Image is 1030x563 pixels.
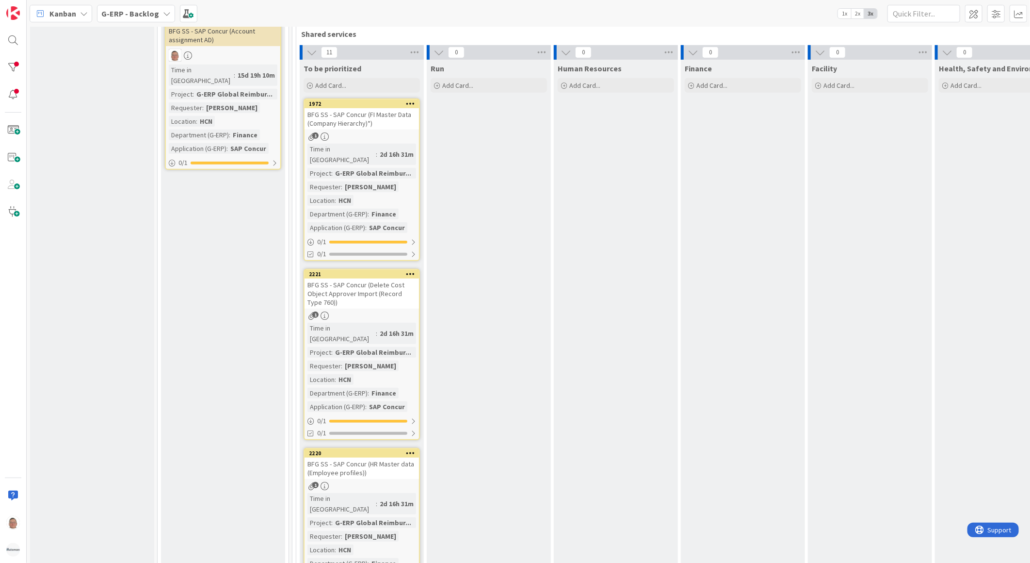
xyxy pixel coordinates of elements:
div: BFG SS - SAP Concur (HR Master data (Employee profiles)) [305,458,419,479]
span: 0/1 [317,249,326,259]
span: 1 [312,482,319,488]
div: [PERSON_NAME] [342,361,399,371]
img: avatar [6,543,20,557]
span: : [229,130,230,140]
span: : [341,182,342,192]
span: : [226,143,228,154]
div: SAP Concur [228,143,269,154]
div: 15d 19h 10m [235,70,277,81]
span: 11 [321,47,338,58]
div: Location [307,545,335,555]
div: Finance [369,209,399,219]
div: G-ERP Global Reimbur... [333,168,414,179]
div: 2220BFG SS - SAP Concur (HR Master data (Employee profiles)) [305,449,419,479]
span: : [335,195,336,206]
div: 1972 [305,99,419,108]
div: [PERSON_NAME] [342,531,399,542]
div: 0/1 [305,236,419,248]
div: 2d 16h 31m [377,149,416,160]
span: 0 [448,47,465,58]
span: 3x [864,9,877,18]
div: Project [169,89,193,99]
span: : [202,102,204,113]
b: G-ERP - Backlog [101,9,159,18]
div: 2220 [309,450,419,457]
span: : [368,388,369,398]
span: 1x [838,9,851,18]
span: Finance [685,64,712,73]
span: 0 [956,47,973,58]
div: lD [166,49,280,62]
div: Application (G-ERP) [307,222,365,233]
div: Application (G-ERP) [307,401,365,412]
div: G-ERP Global Reimbur... [333,517,414,528]
span: : [331,347,333,358]
div: Time in [GEOGRAPHIC_DATA] [169,65,234,86]
div: Requester [307,182,341,192]
div: Project [307,168,331,179]
div: Time in [GEOGRAPHIC_DATA] [307,144,376,165]
div: G-ERP Global Reimbur... [333,347,414,358]
span: Add Card... [823,81,854,90]
div: Department (G-ERP) [169,130,229,140]
span: 0 [702,47,719,58]
div: 2221 [305,270,419,279]
div: Finance [230,130,260,140]
div: Department (G-ERP) [307,209,368,219]
div: Time in [GEOGRAPHIC_DATA] [307,323,376,344]
div: BFG SS - SAP Concur (Delete Cost Object Approver Import (Record Type 760)) [305,279,419,309]
span: : [376,149,377,160]
span: : [341,361,342,371]
span: 0 [575,47,592,58]
span: To be prioritized [304,64,361,73]
span: : [196,116,197,127]
span: Run [431,64,444,73]
span: : [331,168,333,179]
span: 0 [829,47,846,58]
span: Support [20,1,44,13]
div: [PERSON_NAME] [204,102,260,113]
span: Add Card... [569,81,600,90]
span: Facility [812,64,837,73]
div: [PERSON_NAME] [342,182,399,192]
span: : [376,498,377,509]
span: 0 / 1 [317,237,326,247]
span: 0/1 [317,428,326,438]
div: HCN [336,374,354,385]
div: HCN [336,545,354,555]
div: G-ERP Global Reimbur... [194,89,275,99]
div: Requester [307,531,341,542]
span: 2x [851,9,864,18]
span: : [234,70,235,81]
div: HCN [336,195,354,206]
span: : [335,374,336,385]
div: Project [307,347,331,358]
div: 0/1 [166,157,280,169]
div: 2221BFG SS - SAP Concur (Delete Cost Object Approver Import (Record Type 760)) [305,270,419,309]
div: Department (G-ERP) [307,388,368,398]
div: 2d 16h 31m [377,498,416,509]
span: Add Card... [696,81,727,90]
div: BFG SS - SAP Concur (Account assignment AD) [166,25,280,46]
div: SAP Concur [367,401,407,412]
img: lD [169,49,181,62]
div: HCN [197,116,215,127]
div: BFG SS - SAP Concur (FI Master Data (Company Hierarchy)*) [305,108,419,130]
div: Finance [369,388,399,398]
div: 1972BFG SS - SAP Concur (FI Master Data (Company Hierarchy)*) [305,99,419,130]
span: : [341,531,342,542]
div: BFG SS - SAP Concur (Account assignment AD) [166,16,280,46]
span: 1 [312,312,319,318]
span: : [365,222,367,233]
div: Location [307,195,335,206]
div: Location [307,374,335,385]
span: Kanban [49,8,76,19]
div: Requester [169,102,202,113]
input: Quick Filter... [887,5,960,22]
div: Location [169,116,196,127]
span: : [193,89,194,99]
span: : [368,209,369,219]
div: 2d 16h 31m [377,328,416,339]
span: : [335,545,336,555]
div: Requester [307,361,341,371]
